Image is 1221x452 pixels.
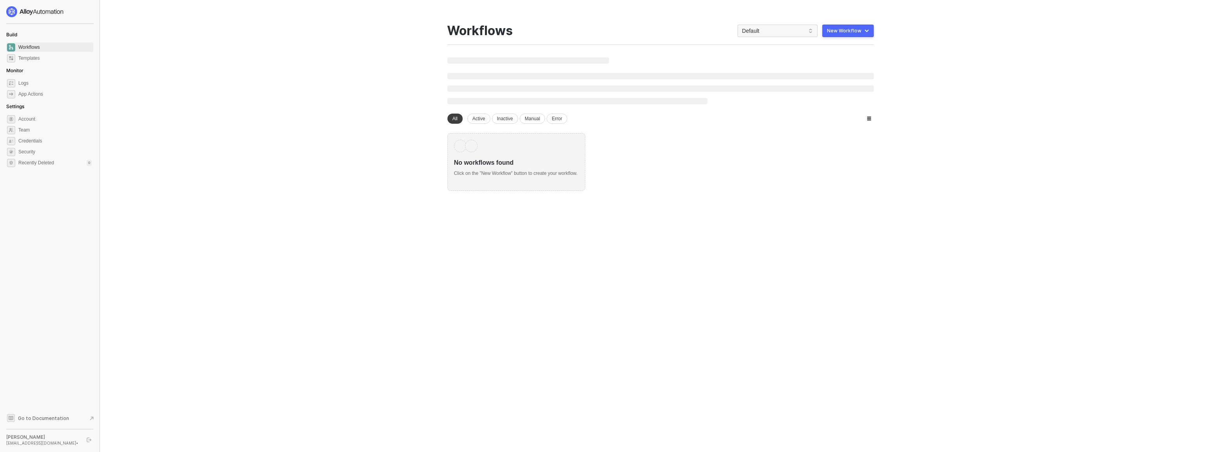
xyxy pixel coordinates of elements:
a: Knowledge Base [6,413,94,423]
div: Click on the ”New Workflow” button to create your workflow. [454,167,579,177]
span: Recently Deleted [18,160,54,166]
span: documentation [7,414,15,422]
span: dashboard [7,43,15,52]
div: Active [467,114,490,124]
span: Monitor [6,68,23,73]
span: Go to Documentation [18,415,69,422]
span: Workflows [18,43,92,52]
span: icon-app-actions [7,90,15,98]
div: All [447,114,463,124]
img: logo [6,6,64,17]
span: Settings [6,103,24,109]
span: marketplace [7,54,15,62]
div: App Actions [18,91,43,98]
div: Workflows [447,23,513,38]
div: [PERSON_NAME] [6,434,80,440]
span: credentials [7,137,15,145]
span: Default [742,25,813,37]
span: document-arrow [88,415,96,422]
span: Credentials [18,136,92,146]
span: icon-logs [7,79,15,87]
div: No workflows found [454,152,579,167]
a: logo [6,6,93,17]
span: settings [7,159,15,167]
div: New Workflow [827,28,862,34]
span: Build [6,32,17,37]
div: 0 [87,160,92,166]
span: Logs [18,78,92,88]
span: Team [18,125,92,135]
span: Account [18,114,92,124]
div: [EMAIL_ADDRESS][DOMAIN_NAME] • [6,440,80,446]
span: logout [87,438,91,442]
span: settings [7,115,15,123]
span: Templates [18,53,92,63]
button: New Workflow [822,25,874,37]
span: security [7,148,15,156]
div: Error [547,114,567,124]
div: Inactive [492,114,518,124]
span: team [7,126,15,134]
span: Security [18,147,92,157]
div: Manual [520,114,545,124]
